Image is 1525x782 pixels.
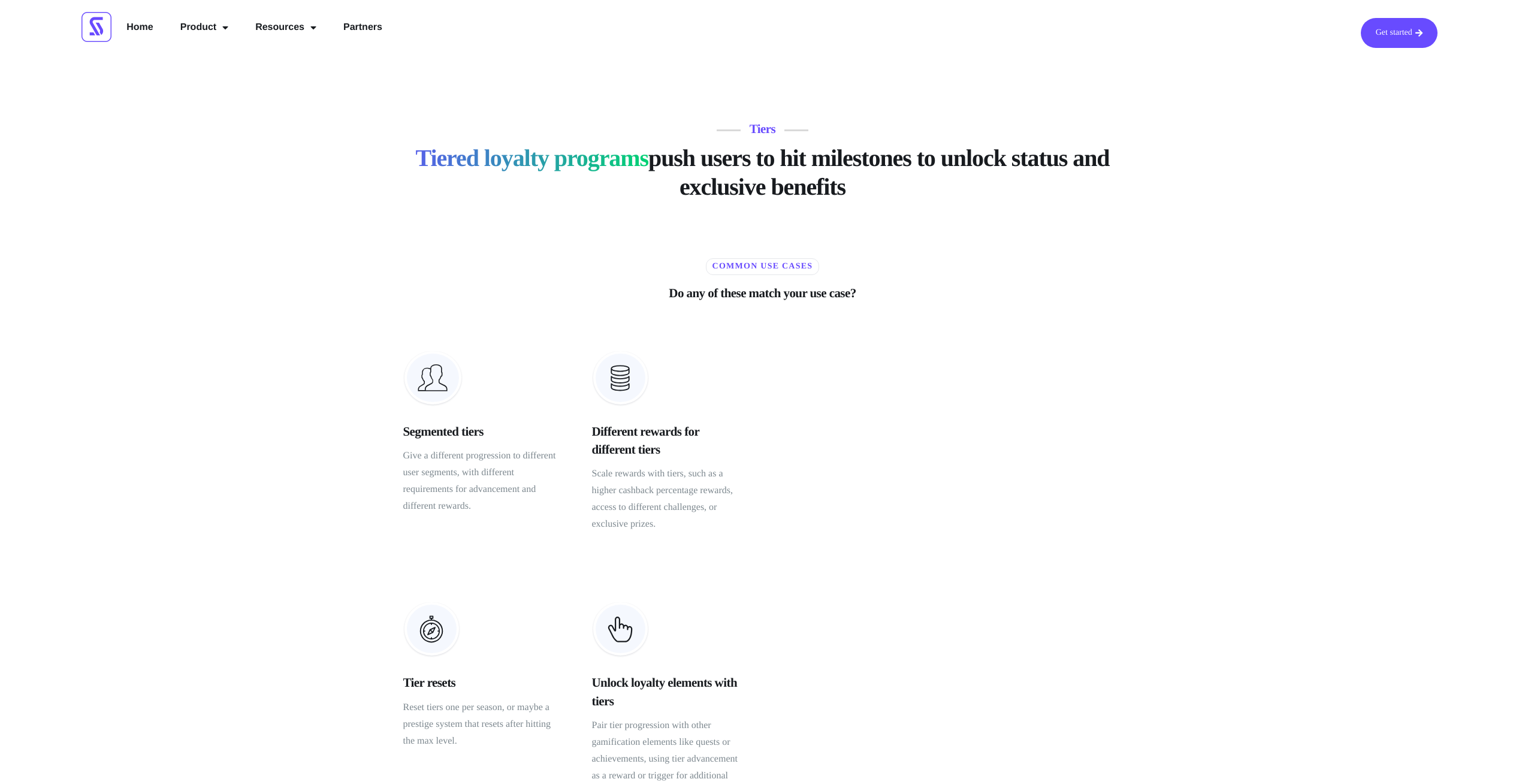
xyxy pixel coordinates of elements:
nav: Menu [117,18,391,37]
span: Tiered loyalty programs [416,144,648,173]
h4: Unlock loyalty elements with tiers [592,674,745,709]
h4: Segmented tiers [403,422,556,440]
a: Partners [334,18,391,37]
p: Reset tiers one per season, or maybe a prestige system that resets after hitting the max level. [403,699,556,750]
img: Scrimmage Square Icon Logo [81,12,111,42]
p: Give a different progression to different user segments, with different requirements for advancem... [403,448,556,515]
a: Home [117,18,162,37]
h4: Tier resets [403,674,556,692]
a: Product [171,18,237,37]
h4: Tiers [717,120,808,138]
p: Scale rewards with tiers, such as a higher cashback percentage rewards, access to different chall... [592,466,745,533]
h6: Common use cases [706,258,820,275]
h4: Do any of these match your use case? [403,284,1122,302]
h4: Different rewards for different tiers [592,422,745,458]
a: Get started [1361,18,1438,48]
span: Get started [1376,29,1412,37]
a: Resources [246,18,325,37]
h2: push users to hit milestones to unlock status and exclusive benefits [403,144,1122,201]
